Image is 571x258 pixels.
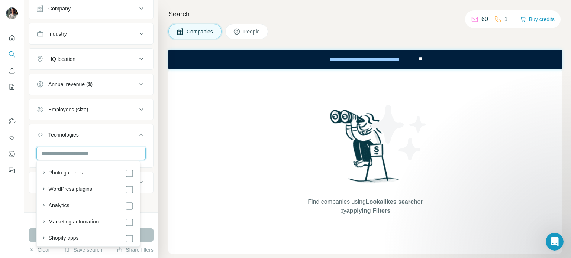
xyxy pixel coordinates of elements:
div: Company [48,5,71,12]
button: Use Surfe on LinkedIn [6,115,18,128]
button: My lists [6,80,18,94]
button: Dashboard [6,147,18,161]
img: Avatar [6,7,18,19]
div: Technologies [48,131,79,138]
h4: Search [168,9,562,19]
div: HQ location [48,55,75,63]
iframe: Banner [168,50,562,69]
img: Surfe Illustration - Woman searching with binoculars [327,108,404,190]
iframe: Intercom live chat [546,233,564,251]
span: applying Filters [346,208,390,214]
button: Save search [64,246,102,254]
button: Industry [29,25,153,43]
button: Employees (size) [29,101,153,118]
label: Photo galleries [49,169,83,178]
button: Buy credits [520,14,555,25]
p: 1 [504,15,508,24]
label: Shopify apps [49,234,79,243]
span: Find companies using or by [306,197,425,215]
label: Analytics [49,202,70,210]
button: Search [6,48,18,61]
button: Clear [29,246,50,254]
button: Annual revenue ($) [29,75,153,93]
button: Technologies [29,126,153,147]
label: Marketing automation [49,218,99,227]
button: Enrich CSV [6,64,18,77]
img: Surfe Illustration - Stars [365,99,432,166]
span: People [243,28,261,35]
button: Share filters [117,246,154,254]
span: Companies [187,28,214,35]
label: WordPress plugins [49,185,92,194]
div: Industry [48,30,67,37]
div: Annual revenue ($) [48,81,93,88]
span: Lookalikes search [366,199,417,205]
button: Keywords [29,173,153,191]
p: 60 [481,15,488,24]
button: Feedback [6,164,18,177]
button: Use Surfe API [6,131,18,144]
div: Employees (size) [48,106,88,113]
button: HQ location [29,50,153,68]
button: Quick start [6,31,18,45]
